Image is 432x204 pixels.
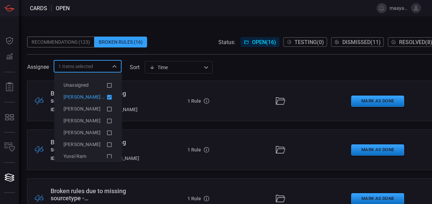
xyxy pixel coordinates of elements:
li: Denis Chapenko [58,127,118,139]
button: MITRE - Detection Posture [1,109,18,125]
div: Broken rules due to missing sourcetype - imperva:waf:system:cef. [51,187,141,202]
span: [PERSON_NAME] [64,142,101,147]
li: Yuval Ram [58,150,118,162]
span: Testing ( 0 ) [294,39,324,45]
span: Yuval Ram [64,154,86,159]
div: Broken rules due to missing sourcetype - imperva:waf:security:cef. [51,90,141,104]
span: 1 Items selected [58,63,93,70]
span: Dismissed ( 11 ) [342,39,381,45]
li: Amit Zilber [58,115,118,127]
button: Testing(0) [283,37,327,47]
h5: ID: 64c28 [51,156,71,161]
span: [PERSON_NAME] [64,130,101,135]
li: Unassigned [58,79,118,91]
button: Close [110,62,119,71]
button: Mark as Done [351,96,404,107]
span: Unassigned [64,82,89,88]
h5: 1 Rule [187,196,201,201]
span: Cards [30,5,47,12]
span: [PERSON_NAME] [64,118,101,123]
button: Detections [1,49,18,65]
h5: ID: ff510 [51,107,69,112]
h5: 1 Rule [187,147,201,152]
span: open [56,5,70,12]
span: Status: [218,39,235,45]
button: Inventory [1,139,18,156]
button: Reports [1,79,18,95]
label: sort [130,64,140,70]
li: Maayan Shtavi (Myself) [58,91,118,103]
h5: 1 Rule [187,98,201,104]
button: Open(16) [241,37,279,47]
span: maayansh [390,5,408,11]
div: Broken Rules (16) [94,37,147,47]
button: Dashboard [1,33,18,49]
li: Orel Einy [58,139,118,150]
span: Open ( 16 ) [252,39,276,45]
li: Adiel Bastiker [58,103,118,115]
span: [PERSON_NAME] (Myself) [64,94,119,100]
button: Mark as Done [351,144,404,156]
div: Time [149,64,202,71]
span: Assignee [27,64,49,70]
button: Dismissed(11) [331,37,384,47]
button: Cards [1,169,18,186]
div: Recommendations (123) [27,37,94,47]
span: [PERSON_NAME] [64,106,101,111]
div: Broken rules due to missing sourcetype - imperva:waf. [51,139,141,153]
